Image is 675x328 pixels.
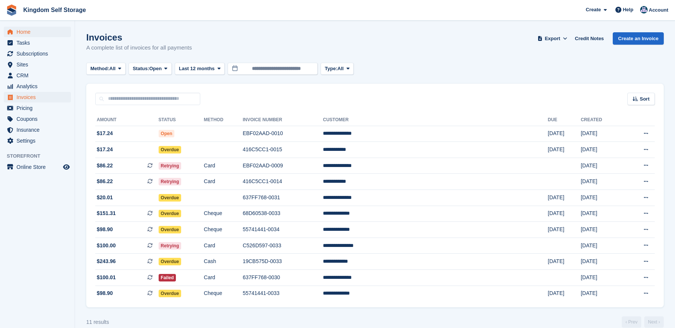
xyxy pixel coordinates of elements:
[581,174,624,190] td: [DATE]
[16,70,61,81] span: CRM
[4,92,71,102] a: menu
[4,103,71,113] a: menu
[90,65,109,72] span: Method:
[4,125,71,135] a: menu
[86,63,126,75] button: Method: All
[204,158,243,174] td: Card
[16,103,61,113] span: Pricing
[16,125,61,135] span: Insurance
[86,44,192,52] p: A complete list of invoices for all payments
[243,206,323,222] td: 68D60538-0033
[4,162,71,172] a: menu
[581,190,624,206] td: [DATE]
[548,142,581,158] td: [DATE]
[581,142,624,158] td: [DATE]
[243,190,323,206] td: 637FF768-0031
[133,65,149,72] span: Status:
[159,162,181,170] span: Retrying
[321,63,354,75] button: Type: All
[16,92,61,102] span: Invoices
[20,4,89,16] a: Kingdom Self Storage
[548,206,581,222] td: [DATE]
[159,226,181,233] span: Overdue
[97,226,113,233] span: $98.90
[97,162,113,170] span: $86.22
[16,48,61,59] span: Subscriptions
[4,38,71,48] a: menu
[243,286,323,301] td: 55741441-0033
[16,162,61,172] span: Online Store
[204,206,243,222] td: Cheque
[581,254,624,270] td: [DATE]
[159,258,181,265] span: Overdue
[649,6,668,14] span: Account
[4,70,71,81] a: menu
[325,65,337,72] span: Type:
[243,114,323,126] th: Invoice Number
[16,27,61,37] span: Home
[623,6,633,14] span: Help
[640,95,649,103] span: Sort
[6,5,17,16] img: stora-icon-8386f47178a22dfd0bd8f6a31ec36ba5ce8667c1dd55bd0f319d3a0aa187defe.svg
[640,6,648,14] img: Bradley Werlin
[644,316,664,328] a: Next
[243,126,323,142] td: EBF02AAD-0010
[159,242,181,250] span: Retrying
[204,270,243,286] td: Card
[97,242,116,250] span: $100.00
[16,38,61,48] span: Tasks
[149,65,162,72] span: Open
[204,238,243,254] td: Card
[159,210,181,217] span: Overdue
[159,178,181,185] span: Retrying
[243,142,323,158] td: 416C5CC1-0015
[548,114,581,126] th: Due
[548,222,581,238] td: [DATE]
[204,286,243,301] td: Cheque
[581,206,624,222] td: [DATE]
[159,146,181,153] span: Overdue
[86,318,109,326] div: 11 results
[548,286,581,301] td: [DATE]
[95,114,159,126] th: Amount
[159,194,181,202] span: Overdue
[204,174,243,190] td: Card
[323,114,548,126] th: Customer
[572,32,607,45] a: Credit Notes
[4,59,71,70] a: menu
[16,81,61,92] span: Analytics
[548,254,581,270] td: [DATE]
[581,222,624,238] td: [DATE]
[97,289,113,297] span: $98.90
[159,290,181,297] span: Overdue
[97,257,116,265] span: $243.96
[97,194,113,202] span: $20.01
[97,209,116,217] span: $151.31
[109,65,116,72] span: All
[159,130,175,137] span: Open
[62,162,71,172] a: Preview store
[4,81,71,92] a: menu
[179,65,214,72] span: Last 12 months
[243,238,323,254] td: C526D597-0033
[97,146,113,153] span: $17.24
[16,59,61,70] span: Sites
[243,254,323,270] td: 19CB575D-0033
[243,174,323,190] td: 416C5CC1-0014
[622,316,641,328] a: Previous
[581,114,624,126] th: Created
[243,222,323,238] td: 55741441-0034
[129,63,172,75] button: Status: Open
[337,65,344,72] span: All
[7,152,75,160] span: Storefront
[16,114,61,124] span: Coupons
[97,274,116,281] span: $100.01
[581,286,624,301] td: [DATE]
[620,316,665,328] nav: Page
[548,190,581,206] td: [DATE]
[581,238,624,254] td: [DATE]
[243,158,323,174] td: EBF02AAD-0009
[204,254,243,270] td: Cash
[581,126,624,142] td: [DATE]
[16,135,61,146] span: Settings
